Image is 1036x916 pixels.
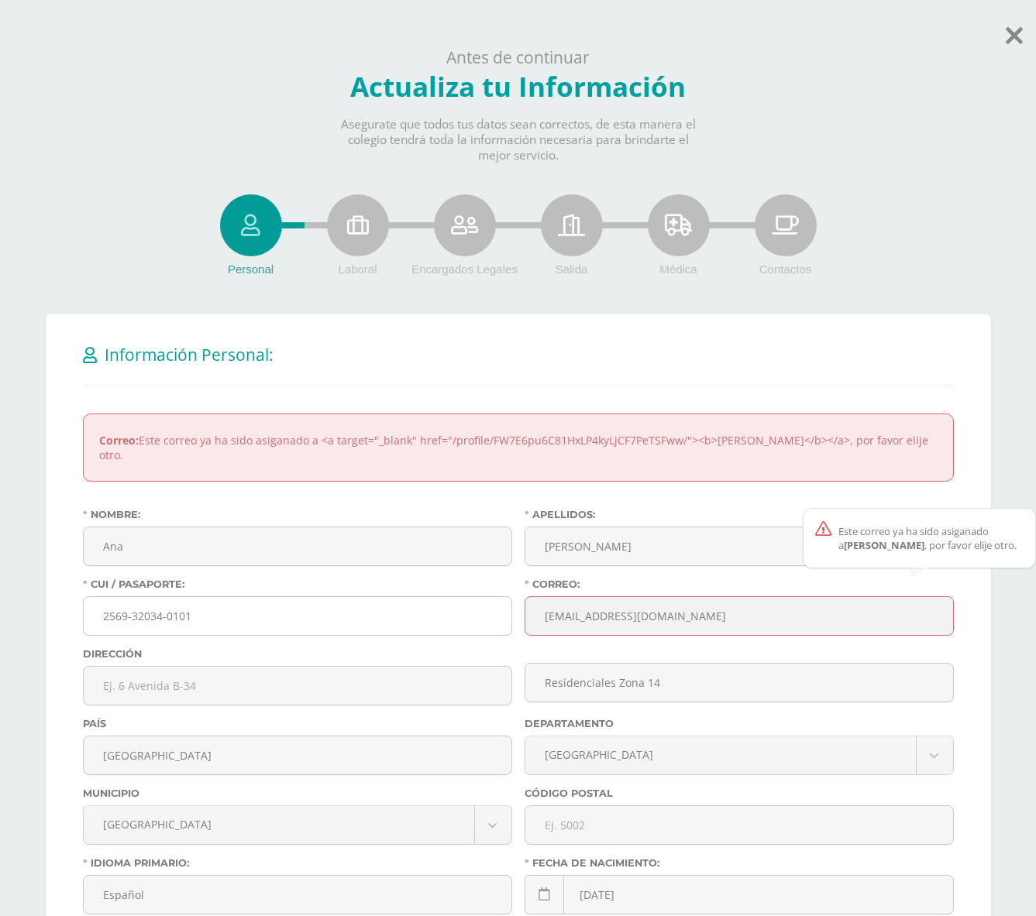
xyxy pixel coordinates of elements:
div: Este correo ya ha sido asiganado a , por favor elije otro. [838,524,1021,552]
a: [GEOGRAPHIC_DATA] [525,736,953,774]
label: CUI / Pasaporte: [83,578,512,590]
input: Apellidos [525,527,953,565]
label: Correo: [525,578,954,590]
span: Antes de continuar [446,46,590,68]
label: Municipio [83,787,512,799]
a: [PERSON_NAME] [844,538,924,552]
p: Asegurate que todos tus datos sean correctos, de esta manera el colegio tendrá toda la informació... [328,117,709,163]
span: Laboral [338,262,377,276]
input: Nombre [84,527,511,565]
span: Salida [556,262,588,276]
label: Departamento [525,718,954,729]
label: País [83,718,512,729]
span: [GEOGRAPHIC_DATA] [545,736,897,773]
input: Ej. Colonia Las Colinas Zona 12 [525,664,953,702]
label: Idioma Primario: [83,857,512,869]
input: Ej. 6 Avenida B-34 [84,667,511,705]
span: Contactos [759,262,812,276]
input: Correo [525,597,953,635]
input: Idioma Primario [84,876,511,914]
a: [GEOGRAPHIC_DATA] [84,806,511,844]
span: [GEOGRAPHIC_DATA] [103,806,455,842]
input: País [84,736,511,774]
li: Este correo ya ha sido asiganado a <a target="_blank" href="/profile/FW7E6pu6C81HxLP4kyLjCF7PeTSF... [99,433,936,462]
label: Dirección [83,648,512,660]
label: Apellidos: [525,509,954,520]
input: Fecha de nacimiento [525,876,953,914]
label: Fecha de nacimiento: [525,857,954,869]
span: Personal [228,262,274,276]
span: Encargados Legales [411,262,518,276]
a: Saltar actualización de datos [1006,14,1023,50]
input: Ej. 5002 [525,806,953,844]
label: Código postal [525,787,954,799]
span: Correo: [99,433,139,448]
span: Médica [659,262,697,276]
span: Información Personal: [105,344,274,365]
label: Nombre: [83,509,512,520]
input: CUI / Pasaporte [84,597,511,635]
